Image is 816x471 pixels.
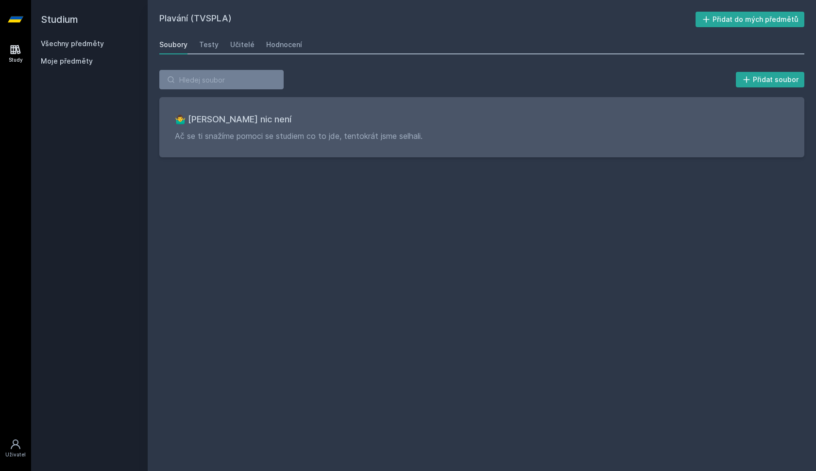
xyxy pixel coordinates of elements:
[9,56,23,64] div: Study
[41,39,104,48] a: Všechny předměty
[199,35,219,54] a: Testy
[159,12,696,27] h2: Plavání (TVSPLA)
[159,40,187,50] div: Soubory
[230,35,255,54] a: Učitelé
[2,39,29,68] a: Study
[159,70,284,89] input: Hledej soubor
[266,35,302,54] a: Hodnocení
[2,434,29,463] a: Uživatel
[159,35,187,54] a: Soubory
[266,40,302,50] div: Hodnocení
[41,56,93,66] span: Moje předměty
[175,130,789,142] p: Ač se ti snažíme pomoci se studiem co to jde, tentokrát jsme selhali.
[696,12,805,27] button: Přidat do mých předmětů
[5,451,26,458] div: Uživatel
[230,40,255,50] div: Učitelé
[175,113,789,126] h3: 🤷‍♂️ [PERSON_NAME] nic není
[736,72,805,87] button: Přidat soubor
[199,40,219,50] div: Testy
